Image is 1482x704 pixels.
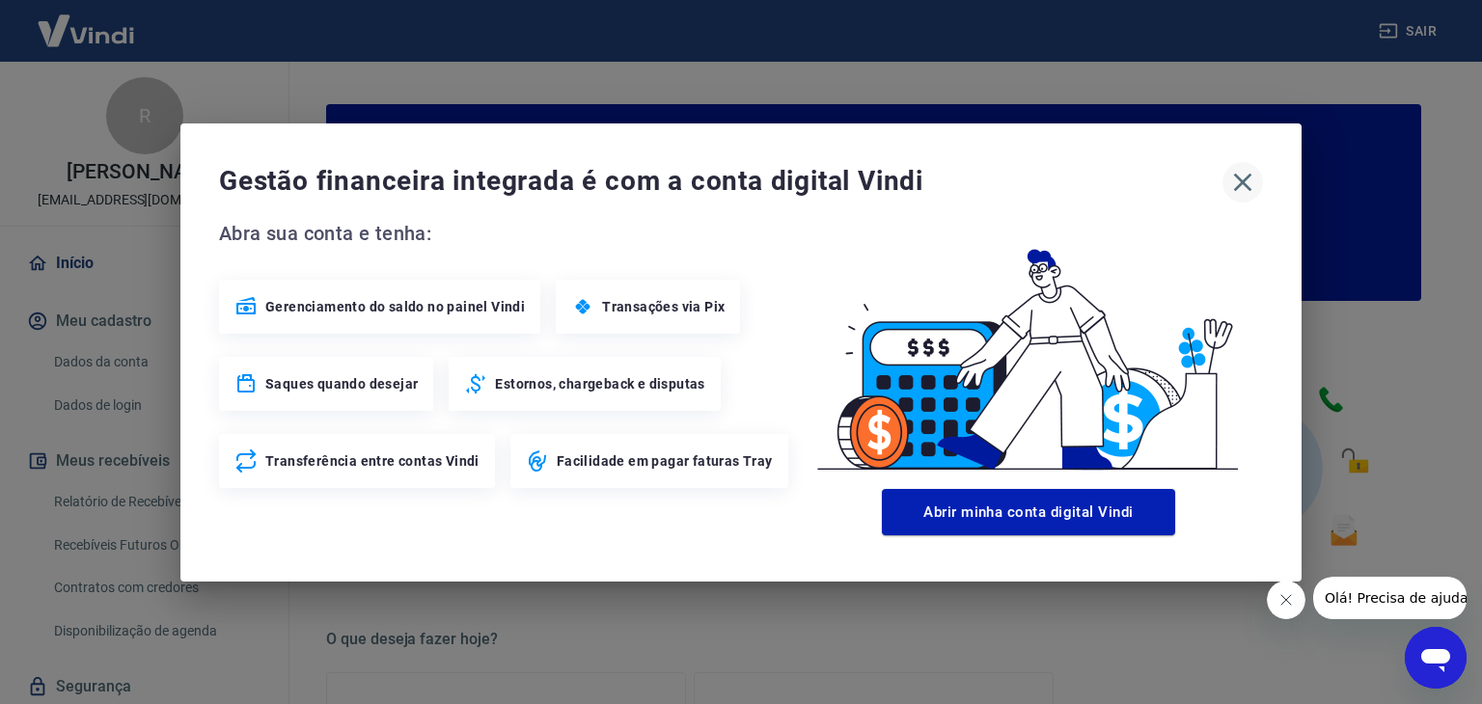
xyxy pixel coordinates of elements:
iframe: Fechar mensagem [1267,581,1305,619]
iframe: Botão para abrir a janela de mensagens [1405,627,1467,689]
span: Facilidade em pagar faturas Tray [557,451,773,471]
span: Saques quando desejar [265,374,418,393]
span: Gerenciamento do saldo no painel Vindi [265,297,525,316]
span: Abra sua conta e tenha: [219,218,794,249]
span: Estornos, chargeback e disputas [495,374,704,393]
span: Gestão financeira integrada é com a conta digital Vindi [219,162,1222,201]
button: Abrir minha conta digital Vindi [882,489,1175,535]
iframe: Mensagem da empresa [1313,577,1467,619]
img: Good Billing [794,218,1263,481]
span: Transações via Pix [602,297,725,316]
span: Transferência entre contas Vindi [265,451,480,471]
span: Olá! Precisa de ajuda? [12,14,162,29]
